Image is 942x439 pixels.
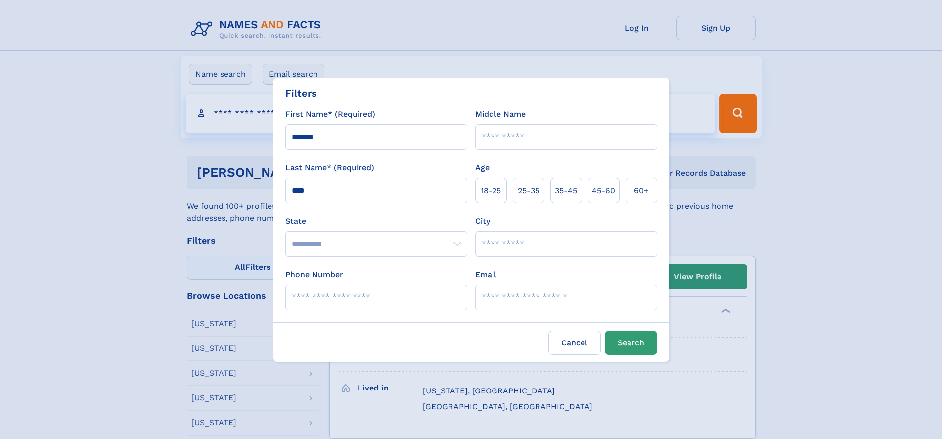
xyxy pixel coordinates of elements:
[518,185,539,196] span: 25‑35
[285,108,375,120] label: First Name* (Required)
[605,331,657,355] button: Search
[475,108,526,120] label: Middle Name
[475,162,490,174] label: Age
[592,185,615,196] span: 45‑60
[481,185,501,196] span: 18‑25
[634,185,649,196] span: 60+
[285,269,343,281] label: Phone Number
[285,215,467,227] label: State
[475,269,496,281] label: Email
[285,162,374,174] label: Last Name* (Required)
[548,331,601,355] label: Cancel
[555,185,577,196] span: 35‑45
[285,86,317,100] div: Filters
[475,215,490,227] label: City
